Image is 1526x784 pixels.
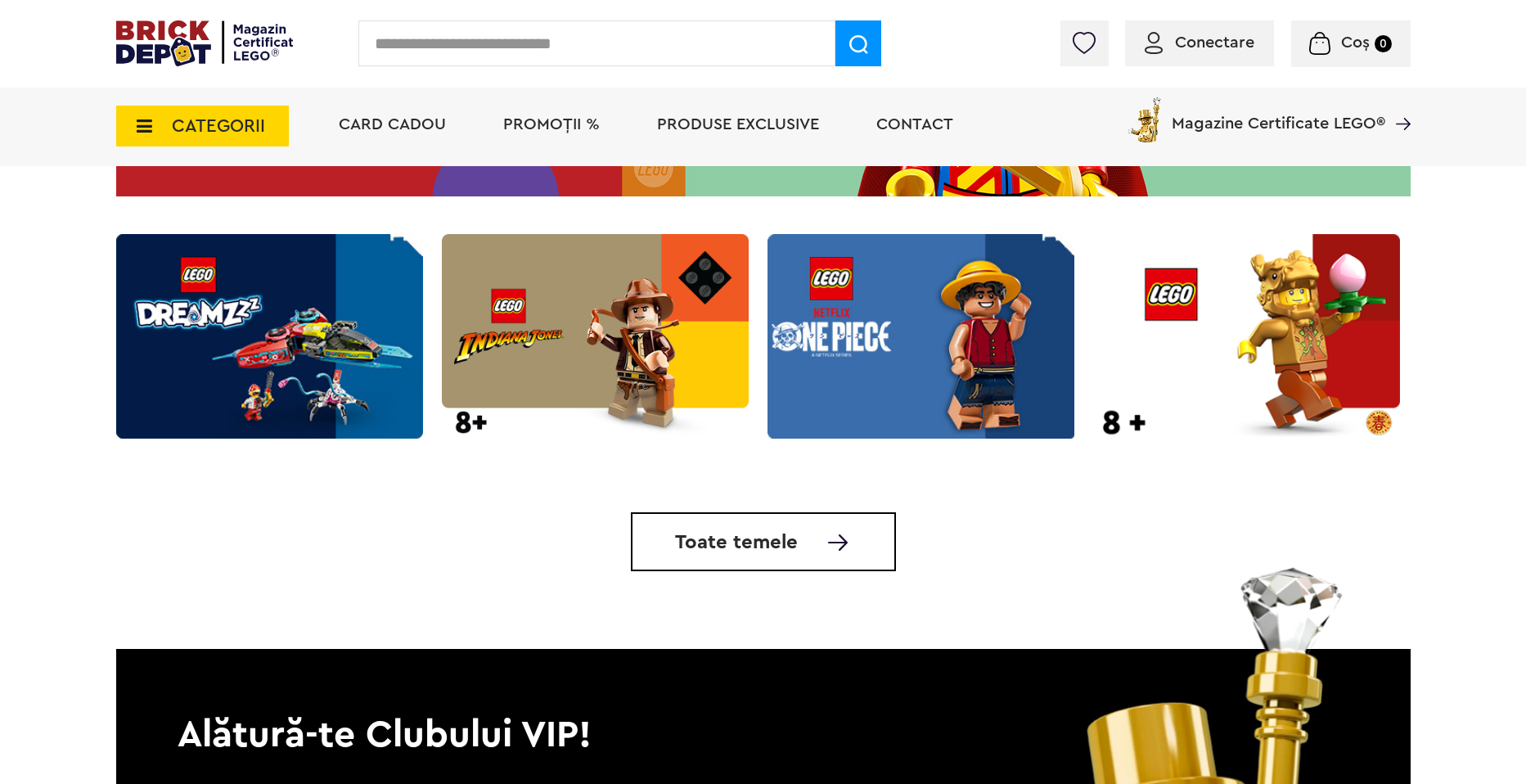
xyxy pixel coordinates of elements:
[1385,94,1411,110] a: Magazine Certificate LEGO®
[172,117,265,135] span: CATEGORII
[116,649,1411,760] p: Alătură-te Clubului VIP!
[339,116,446,133] a: Card Cadou
[1375,35,1392,52] small: 0
[675,533,798,552] span: Toate temele
[768,233,1074,439] img: LEGO One Piece
[1175,34,1254,51] span: Conectare
[1172,94,1385,132] span: Magazine Certificate LEGO®
[657,116,819,133] a: Produse exclusive
[442,233,749,439] img: LEGO Indiana Jones
[503,116,600,133] a: PROMOȚII %
[1145,34,1254,51] a: Conectare
[631,512,896,571] a: Toate temele
[116,233,423,439] img: LEGO DREAMZzz
[1093,233,1400,439] img: LEGO Festivaluri Tradiţionale Chinezesti
[828,534,848,551] img: Toate temele
[876,116,953,133] a: Contact
[1341,34,1370,51] span: Coș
